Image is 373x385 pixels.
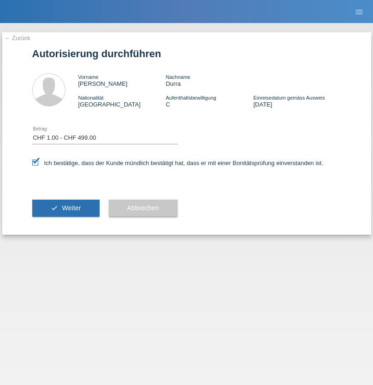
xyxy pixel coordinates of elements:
[109,200,178,217] button: Abbrechen
[355,7,364,17] i: menu
[51,204,58,212] i: check
[62,204,81,212] span: Weiter
[78,74,99,80] span: Vorname
[166,74,190,80] span: Nachname
[32,48,341,59] h1: Autorisierung durchführen
[350,9,368,14] a: menu
[78,95,104,101] span: Nationalität
[78,94,166,108] div: [GEOGRAPHIC_DATA]
[166,94,253,108] div: C
[253,95,325,101] span: Einreisedatum gemäss Ausweis
[127,204,159,212] span: Abbrechen
[166,73,253,87] div: Durra
[32,200,100,217] button: check Weiter
[32,160,324,166] label: Ich bestätige, dass der Kunde mündlich bestätigt hat, dass er mit einer Bonitätsprüfung einversta...
[253,94,341,108] div: [DATE]
[78,73,166,87] div: [PERSON_NAME]
[166,95,216,101] span: Aufenthaltsbewilligung
[5,35,30,41] a: ← Zurück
